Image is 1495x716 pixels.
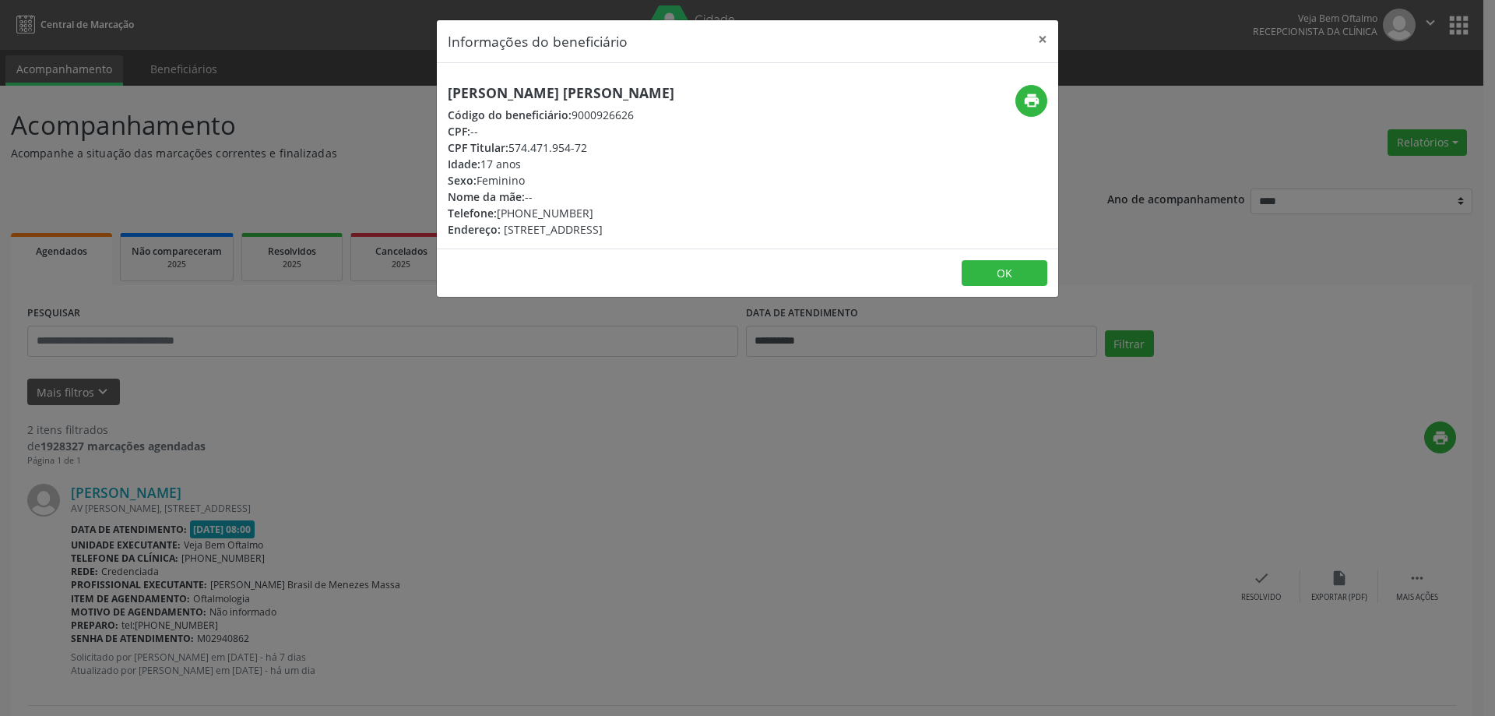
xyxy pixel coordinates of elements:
[448,139,674,156] div: 574.471.954-72
[448,189,525,204] span: Nome da mãe:
[448,123,674,139] div: --
[448,172,674,189] div: Feminino
[448,31,628,51] h5: Informações do beneficiário
[1027,20,1058,58] button: Close
[1015,85,1047,117] button: print
[448,85,674,101] h5: [PERSON_NAME] [PERSON_NAME]
[448,222,501,237] span: Endereço:
[1023,92,1040,109] i: print
[448,189,674,205] div: --
[448,107,674,123] div: 9000926626
[448,124,470,139] span: CPF:
[448,173,477,188] span: Sexo:
[448,205,674,221] div: [PHONE_NUMBER]
[504,222,603,237] span: [STREET_ADDRESS]
[448,140,508,155] span: CPF Titular:
[448,156,674,172] div: 17 anos
[448,157,480,171] span: Idade:
[448,206,497,220] span: Telefone:
[448,108,572,122] span: Código do beneficiário:
[962,260,1047,287] button: OK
